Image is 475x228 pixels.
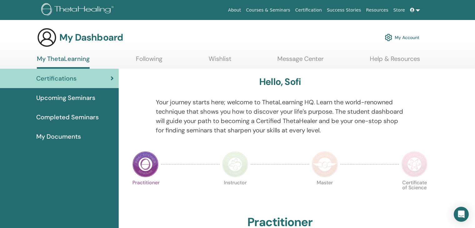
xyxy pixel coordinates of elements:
[209,55,231,67] a: Wishlist
[41,3,116,17] img: logo.png
[277,55,324,67] a: Message Center
[37,27,57,47] img: generic-user-icon.jpg
[132,180,159,206] p: Practitioner
[36,74,77,83] span: Certifications
[293,4,324,16] a: Certification
[36,132,81,141] span: My Documents
[136,55,162,67] a: Following
[391,4,408,16] a: Store
[132,151,159,177] img: Practitioner
[385,32,392,43] img: cog.svg
[454,207,469,222] div: Open Intercom Messenger
[156,97,404,135] p: Your journey starts here; welcome to ThetaLearning HQ. Learn the world-renowned technique that sh...
[244,4,293,16] a: Courses & Seminars
[222,151,248,177] img: Instructor
[370,55,420,67] a: Help & Resources
[312,180,338,206] p: Master
[364,4,391,16] a: Resources
[37,55,90,69] a: My ThetaLearning
[385,31,419,44] a: My Account
[324,4,364,16] a: Success Stories
[225,4,243,16] a: About
[36,93,95,102] span: Upcoming Seminars
[401,151,428,177] img: Certificate of Science
[36,112,99,122] span: Completed Seminars
[222,180,248,206] p: Instructor
[312,151,338,177] img: Master
[259,76,301,87] h3: Hello, Sofi
[401,180,428,206] p: Certificate of Science
[59,32,123,43] h3: My Dashboard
